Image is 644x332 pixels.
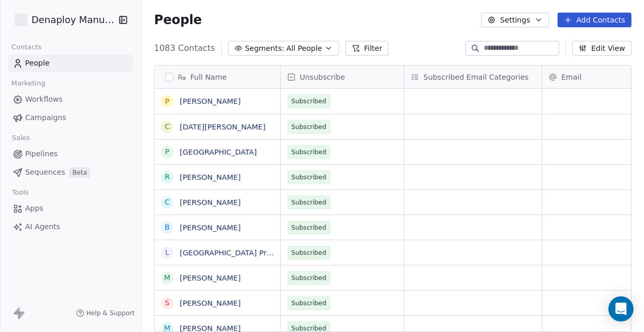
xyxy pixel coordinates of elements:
[7,130,35,146] span: Sales
[405,66,542,88] div: Subscribed Email Categories
[165,121,170,132] div: C
[180,223,241,232] a: [PERSON_NAME]
[165,172,170,183] div: R
[245,43,284,54] span: Segments:
[25,112,66,123] span: Campaigns
[291,197,326,208] span: Subscribed
[281,66,404,88] div: Unsubscribe
[165,197,170,208] div: C
[286,43,322,54] span: All People
[165,222,170,233] div: B
[8,200,133,217] a: Apps
[423,72,529,82] span: Subscribed Email Categories
[7,39,46,55] span: Contacts
[291,122,326,132] span: Subscribed
[8,164,133,181] a: SequencesBeta
[69,167,90,178] span: Beta
[291,222,326,233] span: Subscribed
[291,96,326,106] span: Subscribed
[558,13,631,27] button: Add Contacts
[31,13,115,27] span: Denaploy Manuals
[165,247,169,258] div: L
[608,296,634,322] div: Open Intercom Messenger
[291,248,326,258] span: Subscribed
[165,146,169,157] div: P
[572,41,631,56] button: Edit View
[164,272,170,283] div: M
[180,198,241,207] a: [PERSON_NAME]
[180,274,241,282] a: [PERSON_NAME]
[180,173,241,181] a: [PERSON_NAME]
[7,185,33,200] span: Tools
[25,148,58,159] span: Pipelines
[25,221,60,232] span: AI Agents
[291,172,326,183] span: Subscribed
[154,12,202,28] span: People
[481,13,549,27] button: Settings
[542,66,639,88] div: Email
[291,147,326,157] span: Subscribed
[25,203,43,214] span: Apps
[291,298,326,308] span: Subscribed
[291,273,326,283] span: Subscribed
[165,297,170,308] div: S
[76,309,135,317] a: Help & Support
[25,167,65,178] span: Sequences
[86,309,135,317] span: Help & Support
[345,41,389,56] button: Filter
[561,72,582,82] span: Email
[180,299,241,307] a: [PERSON_NAME]
[180,148,257,156] a: [GEOGRAPHIC_DATA]
[8,145,133,163] a: Pipelines
[154,42,215,55] span: 1083 Contacts
[8,109,133,126] a: Campaigns
[155,66,280,88] div: Full Name
[8,218,133,235] a: AI Agents
[180,249,276,257] a: [GEOGRAPHIC_DATA] Print
[25,94,63,105] span: Workflows
[180,123,266,131] a: [DATE][PERSON_NAME]
[25,58,50,69] span: People
[13,11,112,29] button: Denaploy Manuals
[7,76,50,91] span: Marketing
[190,72,227,82] span: Full Name
[8,55,133,72] a: People
[300,72,345,82] span: Unsubscribe
[8,91,133,108] a: Workflows
[180,97,241,105] a: [PERSON_NAME]
[165,96,169,107] div: P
